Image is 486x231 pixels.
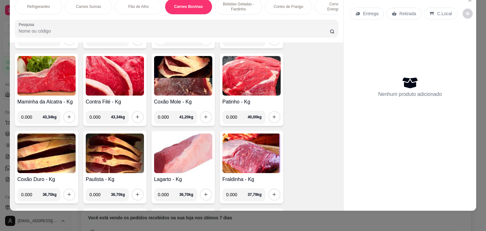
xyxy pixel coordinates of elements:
p: Carnes Suínas [76,4,101,9]
p: Pão de Alho [128,4,149,9]
input: 0.00 [226,111,248,123]
h4: Fraldinha - Kg [222,176,281,183]
button: increase-product-quantity [269,112,279,122]
h4: Patinho - Kg [222,98,281,106]
button: increase-product-quantity [64,190,74,200]
img: product-image [86,56,144,96]
input: Pesquisa [19,28,330,34]
input: 0.00 [21,188,43,201]
img: product-image [17,56,76,96]
p: C.Local [437,10,452,17]
h4: Lagarto - Kg [154,176,212,183]
button: increase-product-quantity [133,190,143,200]
p: Cervejas e Energéticos - Unidade [320,2,357,12]
p: Carnes Bovinas [174,4,203,9]
img: product-image [154,56,212,96]
p: Retirada [399,10,416,17]
p: Cortes de Frango [274,4,303,9]
button: increase-product-quantity [64,112,74,122]
input: 0.00 [90,111,111,123]
img: product-image [222,56,281,96]
input: 0.00 [158,188,179,201]
button: increase-product-quantity [201,190,211,200]
h4: Coxão Mole - Kg [154,98,212,106]
button: increase-product-quantity [133,112,143,122]
p: Entrega [363,10,378,17]
h4: Paulista - Kg [86,176,144,183]
input: 0.00 [90,188,111,201]
button: increase-product-quantity [201,112,211,122]
img: product-image [154,134,212,173]
input: 0.00 [158,111,179,123]
p: Refrigerantes [27,4,50,9]
img: product-image [17,134,76,173]
h4: Coxão Duro - Kg [17,176,76,183]
input: 0.00 [226,188,248,201]
label: Pesquisa [19,22,36,27]
h4: Contra Filé - Kg [86,98,144,106]
img: product-image [86,134,144,173]
button: decrease-product-quantity [463,9,473,19]
button: increase-product-quantity [269,190,279,200]
p: Nenhum produto adicionado [378,91,442,98]
h4: Maminha da Alcatra - Kg [17,98,76,106]
p: Bebidas Geladas - Fardinho [220,2,257,12]
img: product-image [222,134,281,173]
input: 0.00 [21,111,43,123]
